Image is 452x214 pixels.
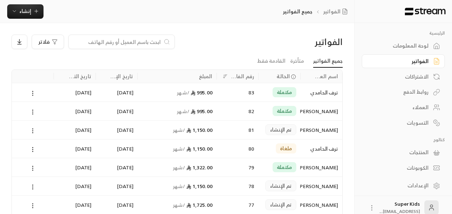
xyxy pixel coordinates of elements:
div: [DATE] [100,158,133,177]
div: المبلغ [199,72,213,81]
span: مكتملة [277,107,292,115]
div: ترف الحامدي [305,139,338,158]
a: الإعدادات [362,179,445,193]
span: / شهر [177,107,190,116]
div: [DATE] [58,158,91,177]
span: / شهر [173,144,186,153]
p: كتالوج [362,137,445,143]
div: [DATE] [58,177,91,195]
div: العملاء [371,104,429,111]
div: 80 [221,139,254,158]
div: التسويات [371,119,429,126]
div: [DATE] [58,196,91,214]
a: روابط الدفع [362,85,445,99]
div: الاشتراكات [371,73,429,80]
div: [DATE] [58,102,91,120]
a: المنتجات [362,146,445,160]
span: / شهر [177,88,190,97]
a: العملاء [362,101,445,115]
div: [PERSON_NAME] [305,196,338,214]
div: 1,322.00 [142,158,212,177]
div: [PERSON_NAME] [305,177,338,195]
div: الفواتير [265,36,343,48]
button: Sort [221,72,229,81]
a: الاشتراكات [362,70,445,84]
span: / شهر [173,200,186,209]
div: اسم العميل [314,72,338,81]
div: روابط الدفع [371,88,429,95]
div: رقم الفاتورة [230,72,254,81]
div: الإعدادات [371,182,429,189]
div: الفواتير [371,58,429,65]
div: [DATE] [100,139,133,158]
button: فلاتر [32,35,64,49]
p: الرئيسية [362,30,445,36]
span: / شهر [173,125,186,134]
div: [DATE] [100,83,133,102]
a: التسويات [362,116,445,130]
a: متأخرة [290,55,304,67]
div: 83 [221,83,254,102]
div: لوحة المعلومات [371,42,429,49]
div: [DATE] [58,83,91,102]
div: 81 [221,121,254,139]
a: الفواتير [323,8,351,15]
div: [PERSON_NAME] [305,121,338,139]
span: تم الإنشاء [270,182,291,190]
div: 78 [221,177,254,195]
div: [DATE] [58,121,91,139]
span: مكتملة [277,164,292,171]
div: 1,150.00 [142,139,212,158]
a: الكوبونات [362,161,445,175]
span: تم الإنشاء [270,126,291,133]
div: الكوبونات [371,164,429,171]
a: لوحة المعلومات [362,39,445,53]
div: تاريخ التحديث [67,72,91,81]
div: [PERSON_NAME] [305,158,338,177]
div: [DATE] [58,139,91,158]
div: 79 [221,158,254,177]
div: [DATE] [100,196,133,214]
span: تم الإنشاء [270,201,291,208]
span: الحالة [277,72,290,80]
a: جميع الفواتير [313,55,343,68]
div: 82 [221,102,254,120]
span: مكتملة [277,89,292,96]
div: [DATE] [100,121,133,139]
span: ملغاة [280,145,292,152]
div: 1,150.00 [142,121,212,139]
span: / شهر [173,182,186,191]
span: / شهر [173,163,186,172]
img: Logo [404,8,446,15]
div: 77 [221,196,254,214]
div: المنتجات [371,149,429,156]
div: [DATE] [100,102,133,120]
span: إنشاء [19,6,31,15]
a: القادمة فقط [257,55,286,67]
div: [PERSON_NAME] [305,102,338,120]
input: ابحث باسم العميل أو رقم الهاتف [73,38,161,46]
a: الفواتير [362,54,445,68]
div: 995.00 [142,102,212,120]
span: فلاتر [38,39,50,44]
p: جميع الفواتير [283,8,312,15]
div: تاريخ الإنشاء [109,72,133,81]
div: 1,150.00 [142,177,212,195]
nav: breadcrumb [283,8,350,15]
button: إنشاء [7,4,44,19]
div: 995.00 [142,83,212,102]
div: ترف الحامدي [305,83,338,102]
div: 1,725.00 [142,196,212,214]
div: [DATE] [100,177,133,195]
